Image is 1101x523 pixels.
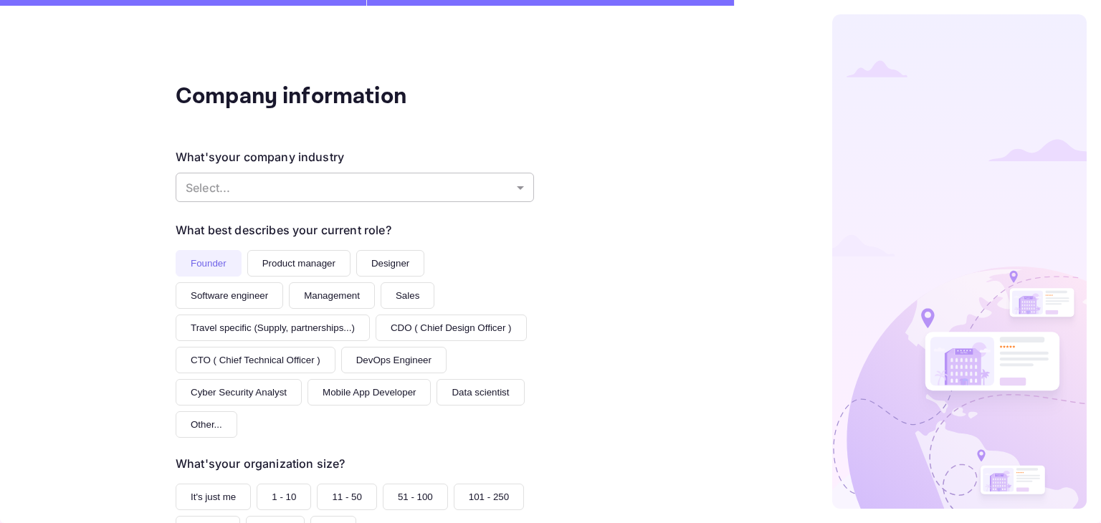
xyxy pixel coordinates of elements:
[176,282,283,309] button: Software engineer
[176,379,302,406] button: Cyber Security Analyst
[176,347,335,373] button: CTO ( Chief Technical Officer )
[257,484,311,510] button: 1 - 10
[176,80,462,114] div: Company information
[376,315,527,341] button: CDO ( Chief Design Officer )
[381,282,434,309] button: Sales
[176,148,344,165] div: What's your company industry
[247,250,351,277] button: Product manager
[341,347,447,373] button: DevOps Engineer
[454,484,524,510] button: 101 - 250
[186,179,511,196] p: Select...
[176,250,242,277] button: Founder
[176,455,345,472] div: What's your organization size?
[176,173,534,202] div: Without label
[176,484,251,510] button: It's just me
[176,221,391,239] div: What best describes your current role?
[383,484,448,510] button: 51 - 100
[176,315,370,341] button: Travel specific (Supply, partnerships...)
[437,379,524,406] button: Data scientist
[832,14,1087,509] img: logo
[308,379,431,406] button: Mobile App Developer
[176,411,237,438] button: Other...
[317,484,377,510] button: 11 - 50
[289,282,375,309] button: Management
[356,250,424,277] button: Designer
